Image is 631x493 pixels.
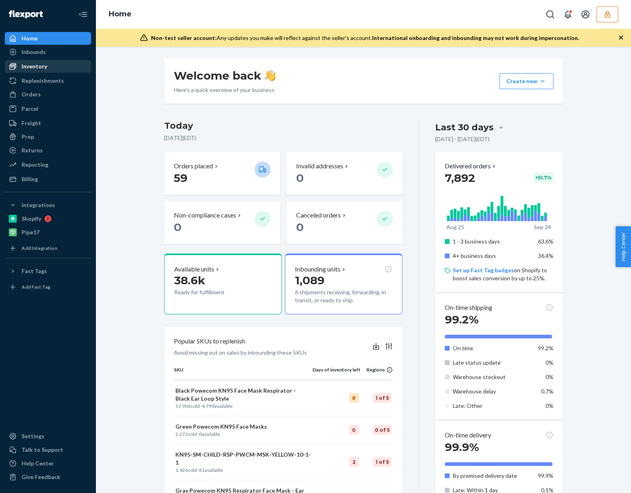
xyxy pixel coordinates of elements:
p: On-time delivery [445,431,491,440]
div: Shopify [22,215,41,223]
a: Orders [5,88,91,101]
div: Reporting [22,161,48,169]
button: Inbounding units1,0896 shipments receiving, forwarding, in transit, or ready to ship [285,253,402,314]
a: Billing [5,173,91,186]
p: [DATE] ( EDT ) [164,134,403,142]
div: 8 [349,393,359,403]
div: Billing [22,175,38,183]
span: 81 [199,467,205,473]
div: Replenishments [22,77,64,85]
span: 0.7% [541,388,553,395]
a: Add Fast Tag [5,281,91,293]
span: 99.9% [538,472,553,479]
div: Give Feedback [22,473,60,481]
p: sold · available [175,467,311,473]
button: Fast Tags [5,265,91,277]
button: Create new [500,73,553,89]
span: 7,892 [445,171,475,185]
button: Delivered orders [445,162,497,171]
p: Late status update [453,359,531,367]
a: Home [5,32,91,45]
span: 0 [174,220,181,234]
a: Returns [5,144,91,157]
div: Last 30 days [435,121,494,134]
div: Home [22,34,38,42]
div: Prep [22,133,34,141]
span: 38.6k [174,273,205,287]
th: Days of inventory left [313,366,360,380]
p: 1 - 3 business days [453,238,531,246]
div: 0 [349,425,359,435]
p: Sep 24 [534,223,551,231]
h1: Welcome back [174,68,276,83]
span: 63.6% [538,238,553,245]
div: Orders [22,90,41,98]
div: Returns [22,146,43,154]
div: Regions [360,366,393,373]
button: Close Navigation [75,6,91,22]
a: Parcel [5,102,91,115]
div: Integrations [22,201,55,209]
img: Flexport logo [9,10,43,18]
p: Ready for fulfillment [174,288,248,296]
span: 99.9% [445,440,479,454]
p: Non-compliance cases [174,211,236,220]
span: 0 [296,171,304,185]
a: Shopify [5,212,91,225]
span: 1,089 [295,273,324,287]
a: Help Center [5,457,91,470]
span: 17,906 [175,403,191,409]
p: Popular SKUs to replenish [174,337,245,346]
a: Pipe17 [5,226,91,239]
p: Available units [174,265,214,274]
p: Orders placed [174,162,213,171]
img: hand-wave emoji [265,70,276,81]
div: Settings [22,432,44,440]
button: Talk to Support [5,443,91,456]
p: Warehouse stockout [453,373,531,381]
div: Add Integration [22,245,57,251]
button: Open notifications [560,6,576,22]
div: Pipe17 [22,228,40,236]
p: Inbounding units [295,265,340,274]
span: 0% [545,402,553,409]
a: Inbounds [5,46,91,58]
div: Talk to Support [22,446,63,454]
div: Add Fast Tag [22,283,50,290]
p: Green Powecom KN95 Face Masks [175,423,311,431]
button: Open Search Box [542,6,558,22]
span: 99.2% [445,313,479,326]
p: KN95-SM-CHILD-RSP-PWCM-MSK-YELLOW-10-1-1 [175,451,311,467]
p: sold · available [175,403,311,409]
span: 0% [545,373,553,380]
button: Available units38.6kReady for fulfillment [164,253,282,314]
div: Inbounds [22,48,46,56]
p: [DATE] - [DATE] ( EDT ) [435,135,490,143]
div: 1 of 5 [373,457,391,467]
div: 1 of 5 [373,393,391,403]
a: Reporting [5,158,91,171]
a: Add Integration [5,242,91,255]
span: 0 [199,431,202,437]
span: 4,799 [202,403,214,409]
div: Help Center [22,459,54,467]
button: Help Center [615,226,631,267]
button: Invalid addresses 0 [287,152,402,195]
div: Any updates you make will reflect against the seller's account. [151,34,579,42]
span: 59 [174,171,187,185]
a: Replenishments [5,74,91,87]
a: Settings [5,430,91,443]
p: Here’s a quick overview of your business [174,86,276,94]
button: Orders placed 59 [164,152,280,195]
p: Invalid addresses [296,162,343,171]
span: 99.2% [538,345,553,351]
span: 36.4% [538,252,553,259]
button: Open account menu [577,6,593,22]
th: SKU [174,366,313,380]
p: Black Powecom KN95 Face Mask Respirator - Black Ear Loop Style [175,387,311,403]
a: Set up Fast Tag badges [453,267,514,273]
p: By promised delivery date [453,472,531,480]
div: Fast Tags [22,267,47,275]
